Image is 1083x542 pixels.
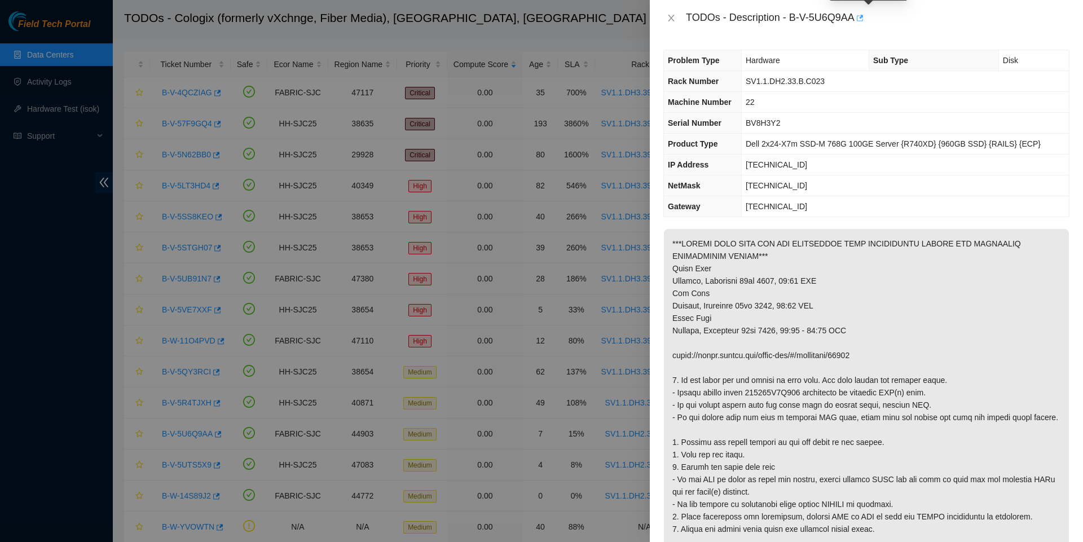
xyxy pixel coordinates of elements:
span: SV1.1.DH2.33.B.C023 [746,77,825,86]
div: TODOs - Description - B-V-5U6Q9AA [686,9,1069,27]
span: Hardware [746,56,780,65]
span: Problem Type [668,56,720,65]
span: Serial Number [668,118,721,127]
span: [TECHNICAL_ID] [746,202,807,211]
span: [TECHNICAL_ID] [746,181,807,190]
span: Disk [1003,56,1018,65]
span: [TECHNICAL_ID] [746,160,807,169]
button: Close [663,13,679,24]
span: close [667,14,676,23]
span: Product Type [668,139,717,148]
span: 22 [746,98,755,107]
span: Gateway [668,202,701,211]
span: BV8H3Y2 [746,118,780,127]
span: Dell 2x24-X7m SSD-M 768G 100GE Server {R740XD} {960GB SSD} {RAILS} {ECP} [746,139,1041,148]
span: Rack Number [668,77,719,86]
span: Machine Number [668,98,732,107]
span: NetMask [668,181,701,190]
span: Sub Type [873,56,908,65]
span: IP Address [668,160,708,169]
